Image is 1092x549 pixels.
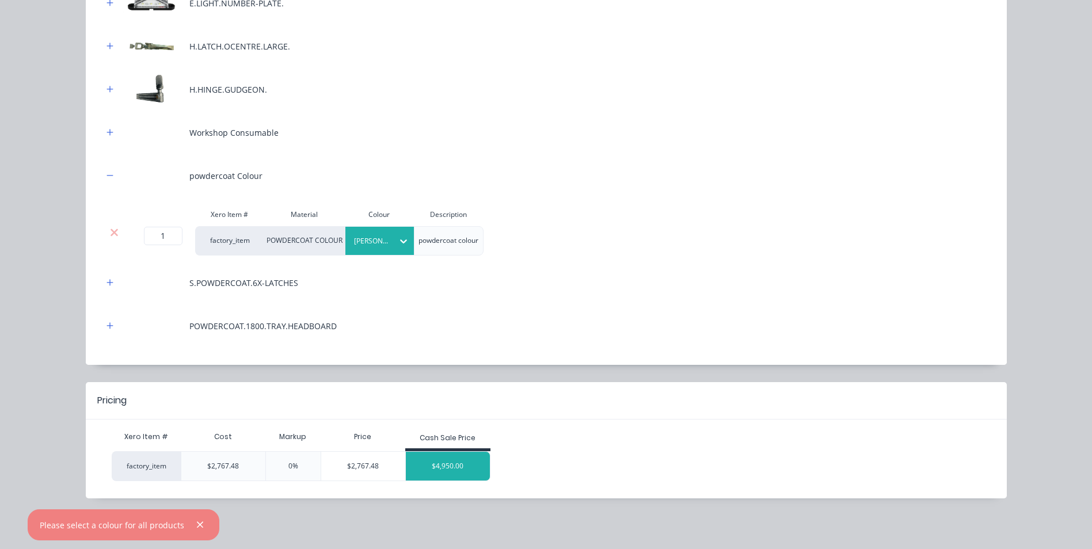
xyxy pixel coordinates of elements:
[345,203,414,226] div: Colour
[189,170,262,182] div: powdercoat Colour
[321,452,406,481] div: $2,767.48
[414,203,484,226] div: Description
[321,425,406,448] div: Price
[97,394,127,407] div: Pricing
[189,83,267,96] div: H.HINGE.GUDGEON.
[189,320,337,332] div: POWDERCOAT.1800.TRAY.HEADBOARD
[265,425,321,448] div: Markup
[189,127,279,139] div: Workshop Consumable
[414,226,484,256] div: powdercoat colour
[195,203,264,226] div: Xero Item #
[112,425,181,448] div: Xero Item #
[264,203,345,226] div: Material
[195,226,264,256] div: factory_item
[181,451,266,481] div: $2,767.48
[123,74,181,105] img: H.HINGE.GUDGEON.
[144,227,182,245] input: ?
[406,452,490,481] div: $4,950.00
[264,226,345,256] div: POWDERCOAT COLOUR
[265,451,321,481] div: 0%
[123,30,181,62] img: H.LATCH.OCENTRE.LARGE.
[420,433,475,443] div: Cash Sale Price
[189,40,290,52] div: H.LATCH.OCENTRE.LARGE.
[112,451,181,481] div: factory_item
[40,519,184,531] div: Please select a colour for all products
[181,425,266,448] div: Cost
[189,277,298,289] div: S.POWDERCOAT.6X-LATCHES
